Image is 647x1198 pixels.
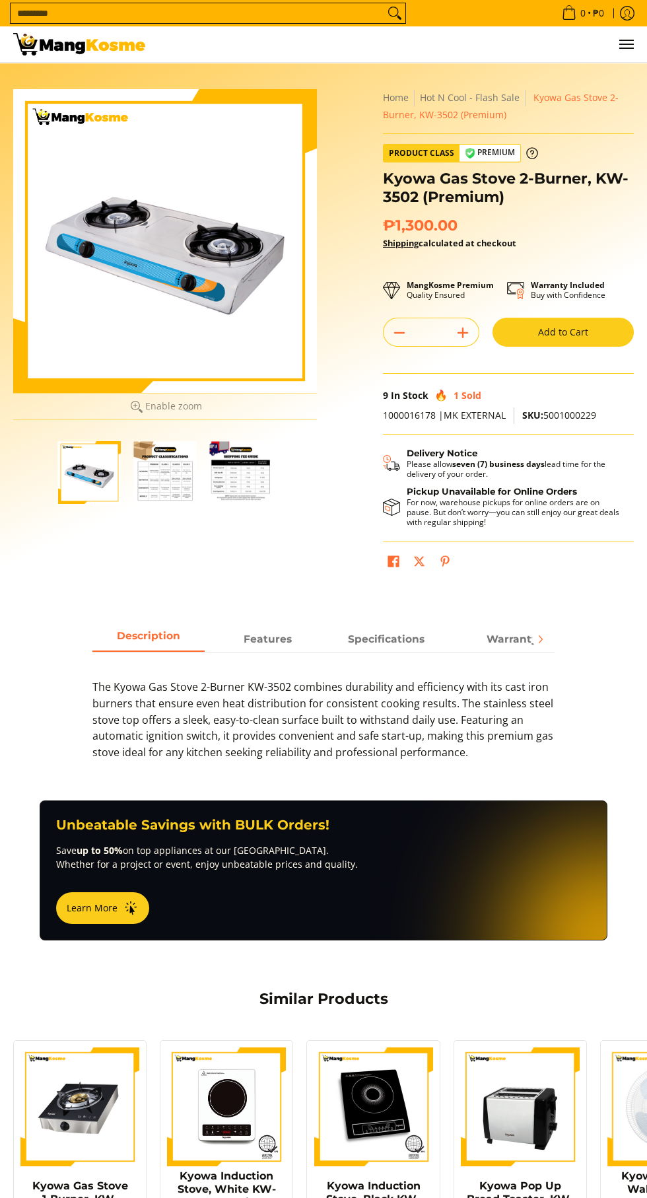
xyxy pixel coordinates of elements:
[558,6,608,20] span: •
[618,26,634,62] button: Menu
[348,633,425,645] strong: Specifications
[77,844,123,857] strong: up to 50%
[407,448,477,458] strong: Delivery Notice
[158,26,634,62] ul: Customer Navigation
[40,800,607,940] a: Unbeatable Savings with BULK Orders! Saveup to 50%on top appliances at our [GEOGRAPHIC_DATA]. Whe...
[578,9,588,18] span: 0
[384,322,415,343] button: Subtract
[407,279,494,291] strong: MangKosme Premium
[407,280,494,300] p: Quality Ensured
[383,237,516,249] strong: calculated at checkout
[134,441,197,504] img: Kyowa Gas Stove 2-Burner, KW-3502 (Premium)-2
[384,145,460,162] span: Product Class
[461,1047,580,1166] img: kyowa-stainless-bread-toaster-premium-full-view-mang-kosme
[167,1047,286,1166] img: Kyowa Induction Stove, White KW-3620 (Premium)
[407,497,621,527] p: For now, warehouse pickups for online orders are on pause. But don’t worry—you can still enjoy ou...
[92,989,555,1008] h2: Similar Products
[391,389,428,402] span: In Stock
[383,448,621,479] button: Shipping & Delivery
[487,633,537,645] strong: Warranty
[456,627,568,652] a: Description 3
[92,679,555,774] p: The Kyowa Gas Stove 2-Burner KW-3502 combines durability and efficiency with its cast iron burner...
[531,279,605,291] strong: Warranty Included
[407,459,621,479] p: Please allow lead time for the delivery of your order.
[383,89,634,123] nav: Breadcrumbs
[56,817,591,833] h3: Unbeatable Savings with BULK Orders!
[20,1047,139,1166] img: kyowa-tempered-glass-single-gas-burner-full-view-mang-kosme
[92,627,205,651] span: Description
[493,318,634,347] button: Add to Cart
[383,216,458,234] span: ₱1,300.00
[383,237,419,249] a: Shipping
[211,627,323,652] a: Description 1
[92,627,205,652] a: Description
[522,409,596,421] span: 5001000229
[158,26,634,62] nav: Main Menu
[383,91,619,121] span: Kyowa Gas Stove 2-Burner, KW-3502 (Premium)
[330,627,442,652] a: Description 2
[13,393,317,420] button: Enable zoom
[531,280,605,300] p: Buy with Confidence
[454,389,459,402] span: 1
[383,91,409,104] a: Home
[314,1047,432,1166] img: Kyowa Induction Stove, Black KW-3634 (Premium)
[522,409,543,421] span: SKU:
[420,91,520,104] a: Hot N Cool - Flash Sale
[447,322,479,343] button: Add
[436,552,454,575] a: Pin on Pinterest
[461,389,481,402] span: Sold
[13,33,145,55] img: Stainless Kyowa Gas Stove 2-Burner (Premium) l Mang Kosme
[460,145,520,161] span: Premium
[56,843,591,871] p: Save on top appliances at our [GEOGRAPHIC_DATA]. Whether for a project or event, enjoy unbeatable...
[56,892,149,924] button: Learn More
[591,9,606,18] span: ₱0
[58,441,121,504] img: kyowa-2-burner-gas-stove-stainless-steel-premium-full-view-mang-kosme
[92,652,555,774] div: Description
[383,409,506,421] span: 1000016178 |MK EXTERNAL
[407,486,577,497] strong: Pickup Unavailable for Online Orders
[526,625,555,654] button: Next
[210,441,273,504] img: Kyowa Gas Stove 2-Burner, KW-3502 (Premium)-3
[383,169,634,206] h1: Kyowa Gas Stove 2-Burner, KW-3502 (Premium)
[384,552,403,575] a: Share on Facebook
[384,3,405,23] button: Search
[145,401,202,411] span: Enable zoom
[465,148,475,159] img: premium-badge-icon.webp
[383,144,538,162] a: Product Class Premium
[452,458,545,470] strong: seven (7) business days
[410,552,428,575] a: Post on X
[244,633,292,645] strong: Features
[383,389,388,402] span: 9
